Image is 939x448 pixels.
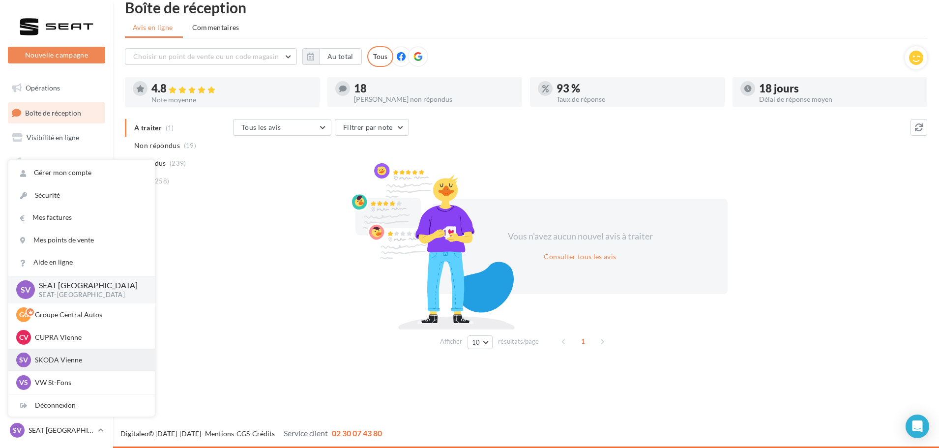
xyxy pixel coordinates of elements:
[302,48,362,65] button: Au total
[19,378,28,388] span: VS
[125,48,297,65] button: Choisir un point de vente ou un code magasin
[252,429,275,438] a: Crédits
[354,83,514,94] div: 18
[233,119,331,136] button: Tous les avis
[39,280,139,291] p: SEAT [GEOGRAPHIC_DATA]
[367,46,393,67] div: Tous
[8,229,155,251] a: Mes points de vente
[468,335,493,349] button: 10
[759,96,919,103] div: Délai de réponse moyen
[6,201,107,221] a: Médiathèque
[151,96,312,103] div: Note moyenne
[906,415,929,438] div: Open Intercom Messenger
[8,394,155,417] div: Déconnexion
[192,23,239,32] span: Commentaires
[6,177,107,197] a: Contacts
[13,425,22,435] span: SV
[151,83,312,94] div: 4.8
[35,355,143,365] p: SKODA Vienne
[440,337,462,346] span: Afficher
[27,133,79,142] span: Visibilité en ligne
[8,184,155,207] a: Sécurité
[205,429,234,438] a: Mentions
[8,207,155,229] a: Mes factures
[8,251,155,273] a: Aide en ligne
[133,52,279,60] span: Choisir un point de vente ou un code magasin
[241,123,281,131] span: Tous les avis
[6,250,107,279] a: PLV et print personnalisable
[184,142,196,149] span: (19)
[120,429,148,438] a: Digitaleo
[335,119,409,136] button: Filtrer par note
[19,332,29,342] span: CV
[540,251,620,263] button: Consulter tous les avis
[6,225,107,246] a: Calendrier
[6,152,107,173] a: Campagnes
[498,337,539,346] span: résultats/page
[6,282,107,311] a: Campagnes DataOnDemand
[134,158,166,168] span: Répondus
[8,421,105,440] a: SV SEAT [GEOGRAPHIC_DATA]
[6,102,107,123] a: Boîte de réception
[6,78,107,98] a: Opérations
[557,83,717,94] div: 93 %
[8,47,105,63] button: Nouvelle campagne
[170,159,186,167] span: (239)
[496,230,665,243] div: Vous n'avez aucun nouvel avis à traiter
[332,428,382,438] span: 02 30 07 43 80
[21,284,30,295] span: SV
[29,425,94,435] p: SEAT [GEOGRAPHIC_DATA]
[120,429,382,438] span: © [DATE]-[DATE] - - -
[472,338,480,346] span: 10
[8,162,155,184] a: Gérer mon compte
[26,84,60,92] span: Opérations
[35,310,143,320] p: Groupe Central Autos
[39,291,139,299] p: SEAT-[GEOGRAPHIC_DATA]
[236,429,250,438] a: CGS
[35,378,143,388] p: VW St-Fons
[153,177,170,185] span: (258)
[25,158,60,166] span: Campagnes
[19,355,28,365] span: SV
[319,48,362,65] button: Au total
[19,310,29,320] span: GC
[354,96,514,103] div: [PERSON_NAME] non répondus
[284,428,328,438] span: Service client
[557,96,717,103] div: Taux de réponse
[575,333,591,349] span: 1
[35,332,143,342] p: CUPRA Vienne
[6,127,107,148] a: Visibilité en ligne
[134,141,180,150] span: Non répondus
[759,83,919,94] div: 18 jours
[25,108,81,117] span: Boîte de réception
